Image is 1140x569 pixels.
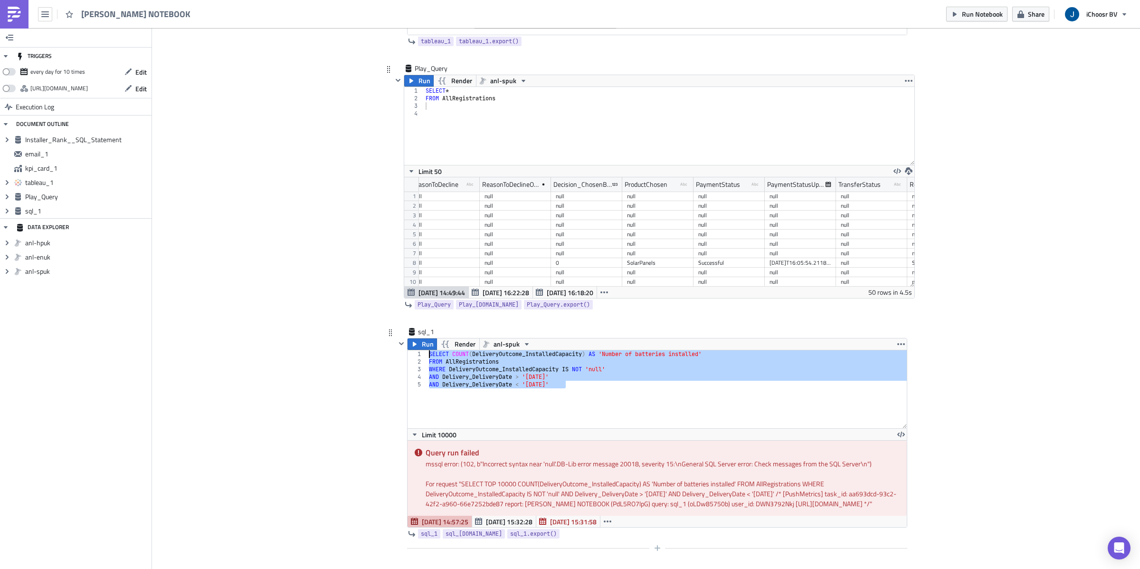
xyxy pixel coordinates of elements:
div: null [912,201,974,211]
span: Play_Query [415,64,453,73]
div: TransferStatus [838,177,881,192]
div: null [698,268,760,277]
span: Installer_Rank__SQL_Statement [25,135,149,144]
span: Run [422,338,434,350]
div: null [769,230,831,239]
span: Limit 50 [418,166,442,176]
div: Successful [698,258,760,268]
div: null [556,239,617,249]
div: null [698,220,760,230]
button: iChoosr BV [1059,4,1133,25]
a: Play_[DOMAIN_NAME] [456,300,522,309]
button: Render [433,75,476,87]
div: null [698,201,760,211]
div: null [556,201,617,211]
span: Limit 10000 [422,430,456,440]
div: SolarPanels [627,258,689,268]
div: null [698,277,760,287]
span: tableau_1 [421,37,451,46]
div: TRIGGERS [16,48,52,65]
div: null [484,277,546,287]
span: anl-spuk [25,267,149,276]
span: sql_1 [418,327,456,337]
div: null [627,192,689,201]
div: null [912,239,974,249]
button: Edit [120,65,152,79]
div: null [698,211,760,220]
div: Decision_ChosenBatteryCapacity [553,177,612,192]
div: null [484,249,546,258]
div: null [556,268,617,277]
span: Run [418,75,430,87]
span: Run Notebook [962,9,1003,19]
div: null [627,239,689,249]
div: null [413,258,475,268]
div: null [698,249,760,258]
button: Limit 10000 [408,429,460,440]
span: tableau_1 [25,178,149,187]
div: null [698,239,760,249]
div: null [556,211,617,220]
span: sql_[DOMAIN_NAME] [446,529,502,539]
div: null [769,201,831,211]
span: [PERSON_NAME] NOTEBOOK [81,9,191,19]
button: Limit 50 [404,165,445,177]
span: Play_[DOMAIN_NAME] [459,300,519,309]
a: sql_1.export() [507,529,560,539]
div: null [912,277,974,287]
button: Hide content [396,338,407,349]
span: Share [1028,9,1045,19]
button: Edit [120,81,152,96]
div: ProductChosen [625,177,667,192]
div: null [556,230,617,239]
div: null [769,249,831,258]
span: Play_Query [25,193,149,201]
div: null [484,268,546,277]
span: Render [451,75,472,87]
div: null [413,239,475,249]
div: null [556,192,617,201]
div: null [413,211,475,220]
div: null [912,249,974,258]
div: null [769,211,831,220]
span: sql_1 [421,529,437,539]
div: null [769,239,831,249]
button: [DATE] 16:22:28 [468,287,533,298]
div: null [627,201,689,211]
img: Avatar [1064,6,1080,22]
div: Successful [912,258,974,268]
span: [DATE] 15:31:58 [550,517,597,527]
div: 1 [408,350,427,358]
body: Rich Text Area. Press ALT-0 for help. [4,4,475,65]
div: null [841,211,902,220]
a: Play_Query [415,300,454,309]
div: null [627,268,689,277]
div: null [413,268,475,277]
div: null [484,201,546,211]
button: anl-spuk [479,338,534,350]
span: email_1 [25,150,149,158]
div: 4 [408,373,427,381]
span: anl-spuk [494,338,520,350]
div: null [484,192,546,201]
div: null [627,211,689,220]
div: ReasonToDecline [411,177,458,192]
button: [DATE] 14:57:25 [408,516,472,527]
div: Open Intercom Messenger [1108,537,1130,559]
span: sql_1 [25,207,149,215]
div: 3 [408,366,427,373]
div: PaymentStatusUpdatedUtc [767,177,826,192]
div: null [484,230,546,239]
span: Play_Query [418,300,451,309]
p: Hello, Please find the most recent Install Rate figures attached below. If you have any questions... [4,4,475,65]
button: [DATE] 15:32:28 [472,516,536,527]
div: null [413,201,475,211]
div: null [627,277,689,287]
span: Play_Query.export() [527,300,590,309]
span: anl-enuk [25,253,149,261]
span: kpi_card_1 [25,164,149,173]
h5: Query run failed [426,449,900,456]
div: null [841,258,902,268]
button: [DATE] 16:18:20 [532,287,597,298]
div: For request " SELECT TOP 10000 COUNT(DeliveryOutcome_InstalledCapacity) AS 'Number of batteries i... [426,479,900,509]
